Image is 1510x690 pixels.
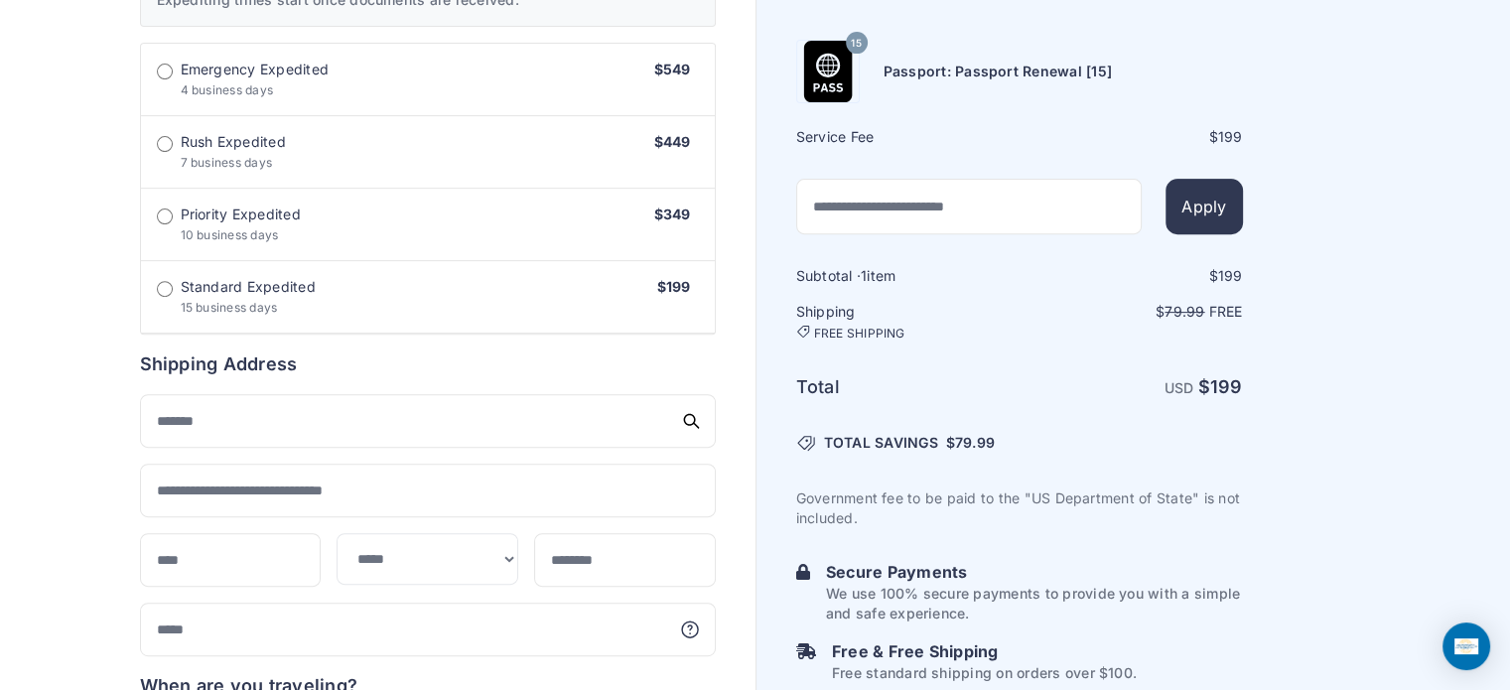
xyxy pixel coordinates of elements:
span: 199 [1218,128,1243,145]
svg: More information [680,620,700,639]
span: 7 business days [181,155,273,170]
h6: Shipping Address [140,350,716,378]
span: Emergency Expedited [181,60,330,79]
p: We use 100% secure payments to provide you with a simple and safe experience. [826,584,1243,623]
p: Free standard shipping on orders over $100. [832,663,1137,683]
span: USD [1165,379,1194,396]
span: 15 [851,30,861,56]
span: 15 business days [181,300,278,315]
div: $ [1022,127,1243,147]
span: FREE SHIPPING [814,326,905,342]
h6: Passport: Passport Renewal [15] [884,62,1112,81]
div: $ [1022,266,1243,286]
span: 4 business days [181,82,274,97]
h6: Total [796,373,1018,401]
h6: Subtotal · item [796,266,1018,286]
h6: Free & Free Shipping [832,639,1137,663]
span: Standard Expedited [181,277,316,297]
span: $199 [657,278,691,295]
h6: Secure Payments [826,560,1243,584]
span: 199 [1210,376,1243,397]
p: $ [1022,302,1243,322]
span: 79.99 [955,434,995,451]
strong: $ [1198,376,1243,397]
span: 79.99 [1165,303,1204,320]
img: Product Name [797,41,859,102]
h6: Shipping [796,302,1018,342]
span: $349 [654,206,691,222]
p: Government fee to be paid to the "US Department of State" is not included. [796,488,1243,528]
button: Apply [1166,179,1242,234]
span: Free [1209,303,1243,320]
span: 199 [1218,267,1243,284]
span: $ [946,433,995,453]
div: Open Intercom Messenger [1442,622,1490,670]
span: 1 [861,267,867,284]
span: Rush Expedited [181,132,286,152]
span: $549 [654,61,691,77]
h6: Service Fee [796,127,1018,147]
span: TOTAL SAVINGS [824,433,938,453]
span: 10 business days [181,227,279,242]
span: Priority Expedited [181,205,301,224]
span: $449 [654,133,691,150]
